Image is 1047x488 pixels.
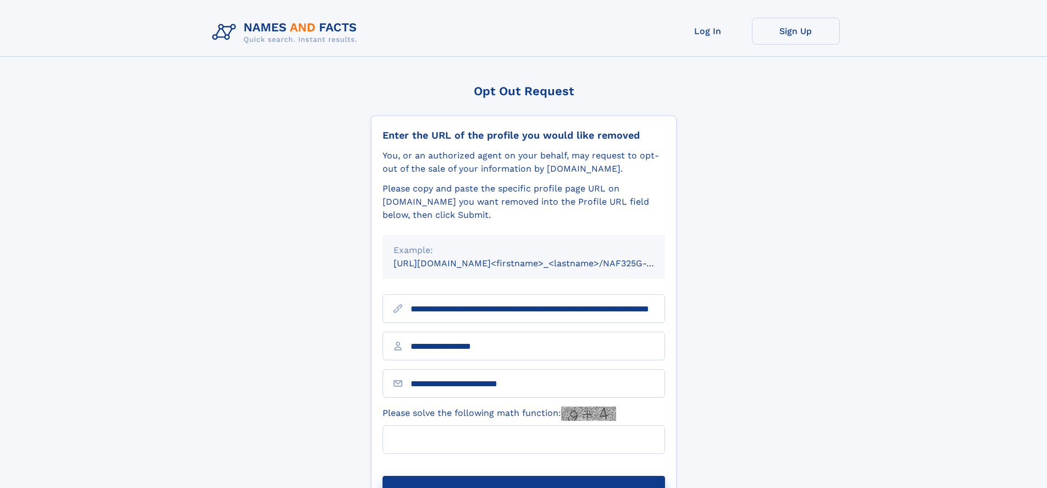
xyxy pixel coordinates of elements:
div: You, or an authorized agent on your behalf, may request to opt-out of the sale of your informatio... [383,149,665,176]
div: Opt Out Request [371,84,677,98]
div: Please copy and paste the specific profile page URL on [DOMAIN_NAME] you want removed into the Pr... [383,182,665,222]
div: Enter the URL of the profile you would like removed [383,129,665,141]
a: Sign Up [752,18,840,45]
div: Example: [394,244,654,257]
label: Please solve the following math function: [383,407,616,421]
a: Log In [664,18,752,45]
img: Logo Names and Facts [208,18,366,47]
small: [URL][DOMAIN_NAME]<firstname>_<lastname>/NAF325G-xxxxxxxx [394,258,686,268]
